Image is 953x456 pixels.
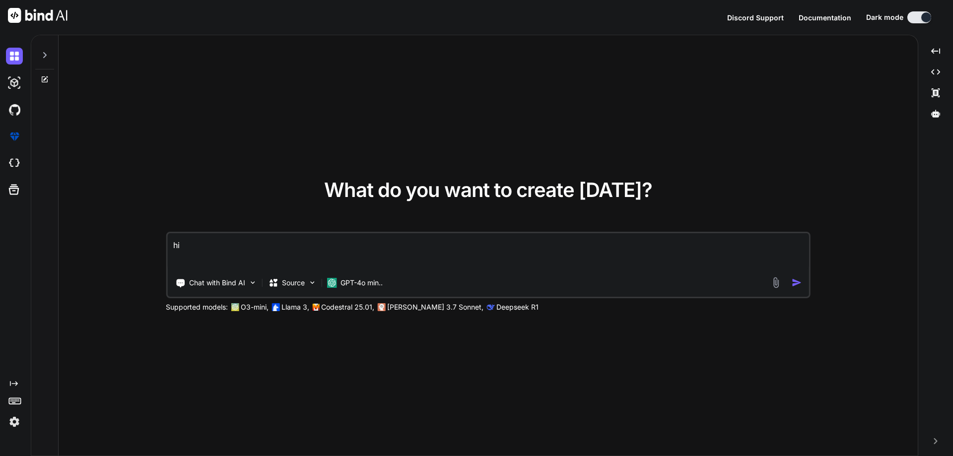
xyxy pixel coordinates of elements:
img: claude [377,303,385,311]
img: premium [6,128,23,145]
span: Discord Support [727,13,784,22]
span: What do you want to create [DATE]? [324,178,652,202]
img: Llama2 [272,303,279,311]
img: Bind AI [8,8,68,23]
img: Mistral-AI [312,304,319,311]
p: Chat with Bind AI [189,278,245,288]
button: Discord Support [727,12,784,23]
img: icon [792,277,802,288]
img: Pick Models [308,278,316,287]
p: GPT-4o min.. [340,278,383,288]
button: Documentation [799,12,851,23]
img: Pick Tools [248,278,257,287]
p: Codestral 25.01, [321,302,374,312]
img: githubDark [6,101,23,118]
img: cloudideIcon [6,155,23,172]
p: [PERSON_NAME] 3.7 Sonnet, [387,302,483,312]
p: Llama 3, [281,302,309,312]
img: settings [6,413,23,430]
textarea: hi [167,233,809,270]
img: claude [486,303,494,311]
img: GPT-4o mini [327,278,337,288]
img: darkChat [6,48,23,65]
p: Deepseek R1 [496,302,539,312]
p: O3-mini, [241,302,269,312]
img: attachment [770,277,782,288]
span: Dark mode [866,12,903,22]
span: Documentation [799,13,851,22]
p: Supported models: [166,302,228,312]
img: darkAi-studio [6,74,23,91]
img: GPT-4 [231,303,239,311]
p: Source [282,278,305,288]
